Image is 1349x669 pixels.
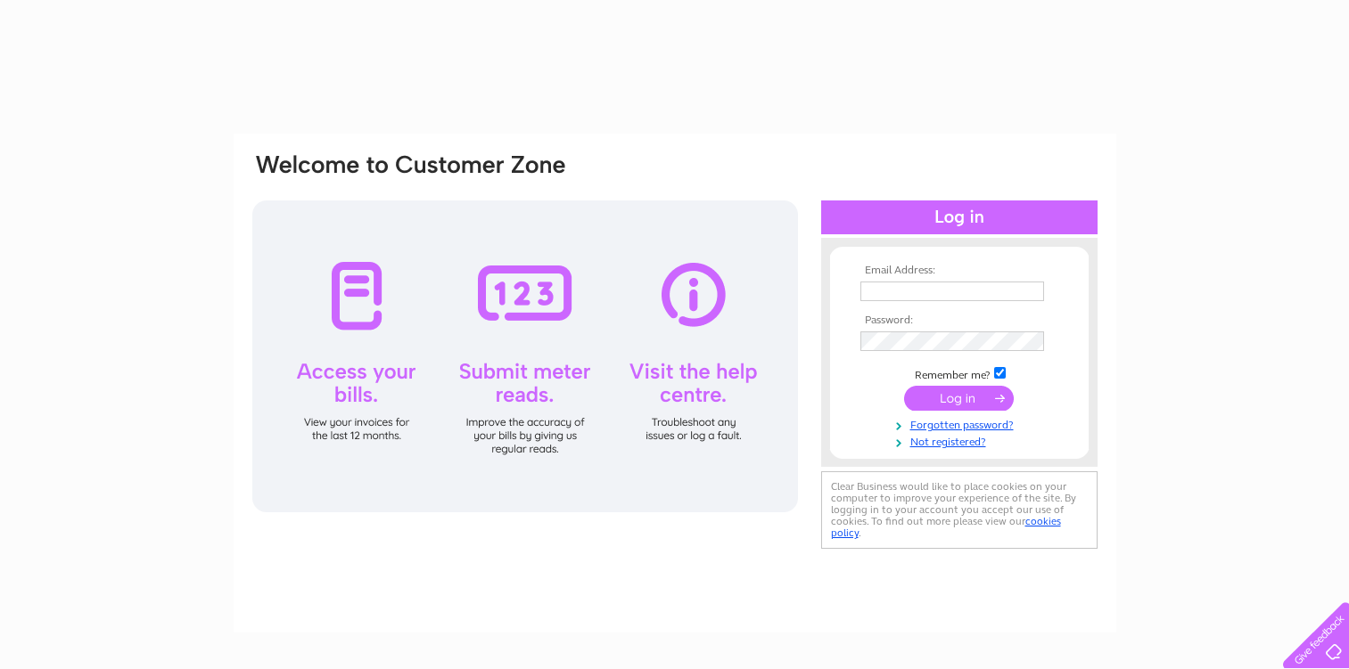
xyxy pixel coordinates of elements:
[860,432,1063,449] a: Not registered?
[904,386,1014,411] input: Submit
[821,471,1098,549] div: Clear Business would like to place cookies on your computer to improve your experience of the sit...
[856,265,1063,277] th: Email Address:
[856,314,1063,327] th: Password:
[856,364,1063,382] td: Remember me?
[831,515,1061,539] a: cookies policy
[860,415,1063,432] a: Forgotten password?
